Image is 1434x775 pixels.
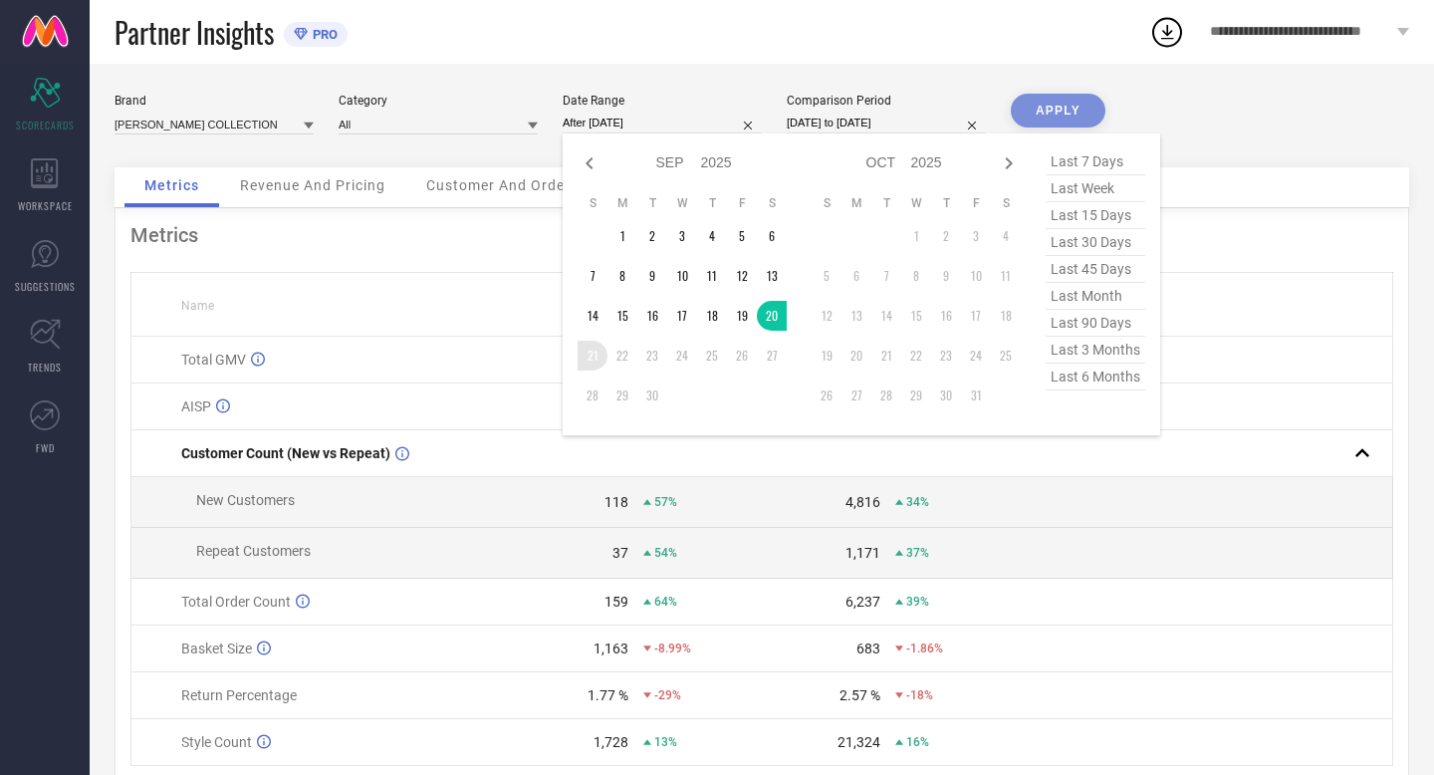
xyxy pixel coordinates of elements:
span: FWD [36,440,55,455]
div: 1,163 [594,641,628,656]
span: 13% [654,735,677,749]
td: Tue Oct 28 2025 [871,381,901,410]
div: 118 [604,494,628,510]
div: 1,171 [845,545,880,561]
div: Open download list [1149,14,1185,50]
span: Partner Insights [115,12,274,53]
span: last 6 months [1046,364,1145,390]
td: Wed Sep 24 2025 [667,341,697,371]
td: Thu Sep 25 2025 [697,341,727,371]
td: Thu Oct 23 2025 [931,341,961,371]
span: Name [181,299,214,313]
td: Sat Sep 06 2025 [757,221,787,251]
th: Thursday [697,195,727,211]
td: Wed Sep 17 2025 [667,301,697,331]
div: Metrics [130,223,1393,247]
td: Wed Sep 10 2025 [667,261,697,291]
td: Sat Oct 11 2025 [991,261,1021,291]
td: Sun Oct 05 2025 [812,261,841,291]
td: Sat Oct 04 2025 [991,221,1021,251]
td: Sun Sep 14 2025 [578,301,607,331]
th: Saturday [991,195,1021,211]
div: 1,728 [594,734,628,750]
th: Monday [841,195,871,211]
td: Tue Oct 21 2025 [871,341,901,371]
div: Previous month [578,151,601,175]
td: Wed Oct 22 2025 [901,341,931,371]
span: Style Count [181,734,252,750]
span: 64% [654,595,677,609]
div: 1.77 % [588,687,628,703]
th: Sunday [812,195,841,211]
td: Sun Sep 07 2025 [578,261,607,291]
div: 4,816 [845,494,880,510]
td: Thu Sep 11 2025 [697,261,727,291]
span: -18% [906,688,933,702]
th: Tuesday [871,195,901,211]
td: Tue Oct 14 2025 [871,301,901,331]
th: Monday [607,195,637,211]
td: Sun Oct 19 2025 [812,341,841,371]
td: Sat Oct 25 2025 [991,341,1021,371]
td: Wed Oct 01 2025 [901,221,931,251]
div: Category [339,94,538,108]
span: -29% [654,688,681,702]
th: Wednesday [901,195,931,211]
div: 21,324 [837,734,880,750]
div: 37 [612,545,628,561]
td: Thu Sep 18 2025 [697,301,727,331]
div: Next month [997,151,1021,175]
span: 16% [906,735,929,749]
td: Mon Sep 08 2025 [607,261,637,291]
td: Fri Sep 19 2025 [727,301,757,331]
td: Thu Oct 09 2025 [931,261,961,291]
span: Customer Count (New vs Repeat) [181,445,390,461]
th: Friday [727,195,757,211]
span: 39% [906,595,929,609]
input: Select date range [563,113,762,133]
span: last month [1046,283,1145,310]
td: Mon Sep 01 2025 [607,221,637,251]
span: -8.99% [654,642,691,655]
span: last 15 days [1046,202,1145,229]
td: Fri Sep 05 2025 [727,221,757,251]
td: Mon Sep 22 2025 [607,341,637,371]
div: Date Range [563,94,762,108]
span: SUGGESTIONS [15,279,76,294]
span: last 45 days [1046,256,1145,283]
span: WORKSPACE [18,198,73,213]
div: Comparison Period [787,94,986,108]
td: Sat Oct 18 2025 [991,301,1021,331]
span: Total GMV [181,352,246,368]
span: New Customers [196,492,295,508]
td: Wed Oct 29 2025 [901,381,931,410]
span: last 7 days [1046,148,1145,175]
td: Sat Sep 27 2025 [757,341,787,371]
td: Mon Oct 13 2025 [841,301,871,331]
span: 37% [906,546,929,560]
td: Wed Oct 15 2025 [901,301,931,331]
td: Wed Sep 03 2025 [667,221,697,251]
span: TRENDS [28,360,62,375]
td: Mon Oct 20 2025 [841,341,871,371]
td: Tue Sep 30 2025 [637,381,667,410]
th: Saturday [757,195,787,211]
td: Thu Oct 30 2025 [931,381,961,410]
td: Mon Sep 29 2025 [607,381,637,410]
td: Sat Sep 13 2025 [757,261,787,291]
span: 34% [906,495,929,509]
th: Friday [961,195,991,211]
span: PRO [308,27,338,42]
td: Sun Oct 12 2025 [812,301,841,331]
span: last 90 days [1046,310,1145,337]
td: Fri Oct 31 2025 [961,381,991,410]
th: Wednesday [667,195,697,211]
span: 57% [654,495,677,509]
div: Brand [115,94,314,108]
th: Thursday [931,195,961,211]
td: Sun Sep 21 2025 [578,341,607,371]
td: Sun Sep 28 2025 [578,381,607,410]
td: Thu Oct 02 2025 [931,221,961,251]
td: Fri Sep 26 2025 [727,341,757,371]
span: Total Order Count [181,594,291,610]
